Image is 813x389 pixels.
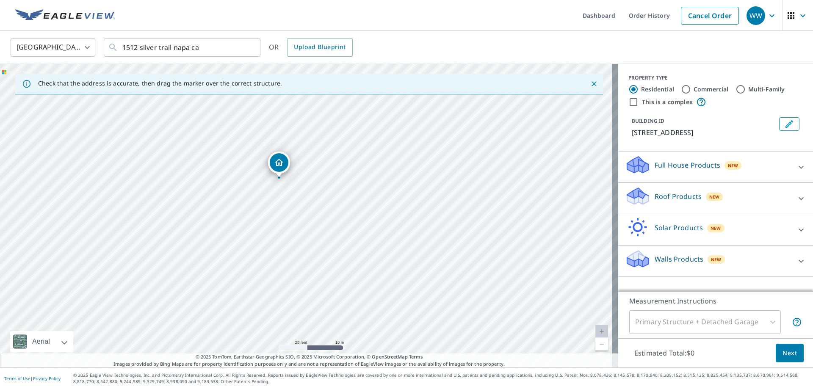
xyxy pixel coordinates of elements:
[287,38,352,57] a: Upload Blueprint
[625,155,806,179] div: Full House ProductsNew
[628,344,701,362] p: Estimated Total: $0
[269,38,353,57] div: OR
[655,160,720,170] p: Full House Products
[294,42,346,52] span: Upload Blueprint
[196,353,423,361] span: © 2025 TomTom, Earthstar Geographics SIO, © 2025 Microsoft Corporation, ©
[632,117,664,124] p: BUILDING ID
[15,9,115,22] img: EV Logo
[4,375,30,381] a: Terms of Use
[595,325,608,338] a: Current Level 20, Zoom In Disabled
[655,254,703,264] p: Walls Products
[681,7,739,25] a: Cancel Order
[122,36,243,59] input: Search by address or latitude-longitude
[625,218,806,242] div: Solar ProductsNew
[711,256,722,263] span: New
[11,36,95,59] div: [GEOGRAPHIC_DATA]
[625,249,806,273] div: Walls ProductsNew
[792,317,802,327] span: Your report will include the primary structure and a detached garage if one exists.
[728,162,738,169] span: New
[747,6,765,25] div: WW
[589,78,600,89] button: Close
[776,344,804,363] button: Next
[628,74,803,82] div: PROPERTY TYPE
[372,353,407,360] a: OpenStreetMap
[30,331,53,352] div: Aerial
[629,310,781,334] div: Primary Structure + Detached Garage
[4,376,61,381] p: |
[629,296,802,306] p: Measurement Instructions
[38,80,282,87] p: Check that the address is accurate, then drag the marker over the correct structure.
[748,85,785,94] label: Multi-Family
[655,223,703,233] p: Solar Products
[641,85,674,94] label: Residential
[694,85,729,94] label: Commercial
[10,331,73,352] div: Aerial
[33,375,61,381] a: Privacy Policy
[711,225,721,232] span: New
[632,127,776,138] p: [STREET_ADDRESS]
[642,98,693,106] label: This is a complex
[709,193,720,200] span: New
[625,186,806,210] div: Roof ProductsNew
[783,348,797,359] span: Next
[409,353,423,360] a: Terms
[779,117,799,131] button: Edit building 1
[595,338,608,350] a: Current Level 20, Zoom Out
[655,191,702,201] p: Roof Products
[73,372,809,385] p: © 2025 Eagle View Technologies, Inc. and Pictometry International Corp. All Rights Reserved. Repo...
